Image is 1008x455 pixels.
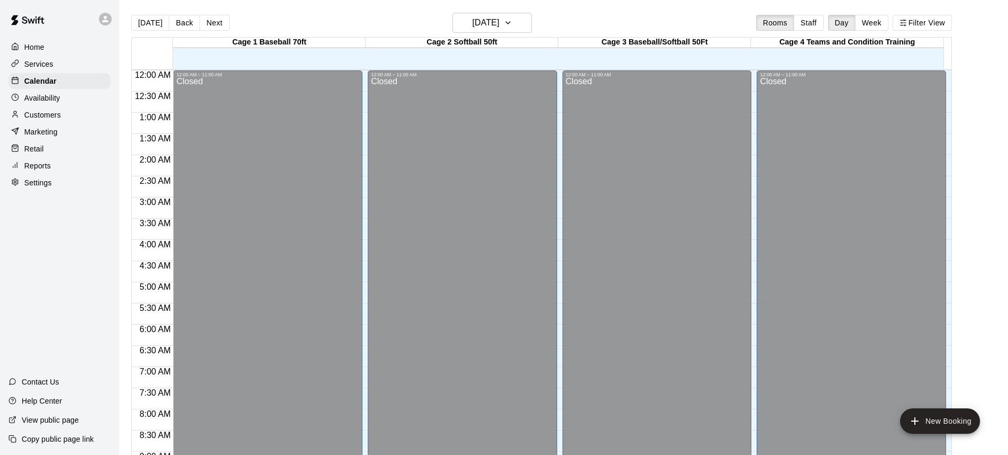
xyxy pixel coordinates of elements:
p: Reports [24,160,51,171]
span: 5:30 AM [137,304,174,313]
button: [DATE] [452,13,532,33]
button: Next [199,15,229,31]
span: 2:30 AM [137,176,174,185]
div: 12:00 AM – 11:00 AM [176,72,359,77]
button: add [900,408,980,434]
div: 12:00 AM – 11:00 AM [371,72,554,77]
button: Week [855,15,888,31]
span: 3:00 AM [137,198,174,207]
span: 4:00 AM [137,240,174,249]
p: Contact Us [22,377,59,387]
p: Customers [24,110,61,120]
p: Help Center [22,396,62,406]
p: Retail [24,144,44,154]
span: 6:30 AM [137,346,174,355]
button: Staff [794,15,824,31]
p: Availability [24,93,60,103]
span: 12:30 AM [132,92,174,101]
span: 8:00 AM [137,409,174,418]
p: Home [24,42,44,52]
span: 2:00 AM [137,155,174,164]
span: 8:30 AM [137,431,174,440]
button: Back [169,15,200,31]
button: Day [828,15,856,31]
div: 12:00 AM – 11:00 AM [760,72,943,77]
span: 12:00 AM [132,70,174,79]
p: View public page [22,415,79,425]
a: Reports [8,158,111,174]
button: Filter View [893,15,952,31]
a: Calendar [8,73,111,89]
p: Settings [24,177,52,188]
h6: [DATE] [473,15,500,30]
a: Availability [8,90,111,106]
span: 7:00 AM [137,367,174,376]
div: Cage 3 Baseball/Softball 50Ft [558,38,751,48]
a: Retail [8,141,111,157]
p: Services [24,59,53,69]
button: Rooms [756,15,794,31]
span: 4:30 AM [137,261,174,270]
div: Cage 2 Softball 50ft [366,38,558,48]
span: 1:30 AM [137,134,174,143]
span: 1:00 AM [137,113,174,122]
a: Services [8,56,111,72]
a: Customers [8,107,111,123]
a: Marketing [8,124,111,140]
p: Calendar [24,76,57,86]
div: Cage 1 Baseball 70ft [173,38,366,48]
span: 6:00 AM [137,325,174,334]
p: Copy public page link [22,434,94,444]
span: 7:30 AM [137,388,174,397]
p: Marketing [24,127,58,137]
div: 12:00 AM – 11:00 AM [566,72,749,77]
span: 5:00 AM [137,282,174,291]
span: 3:30 AM [137,219,174,228]
button: [DATE] [131,15,169,31]
div: Cage 4 Teams and Condition Training [751,38,943,48]
a: Home [8,39,111,55]
a: Settings [8,175,111,191]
